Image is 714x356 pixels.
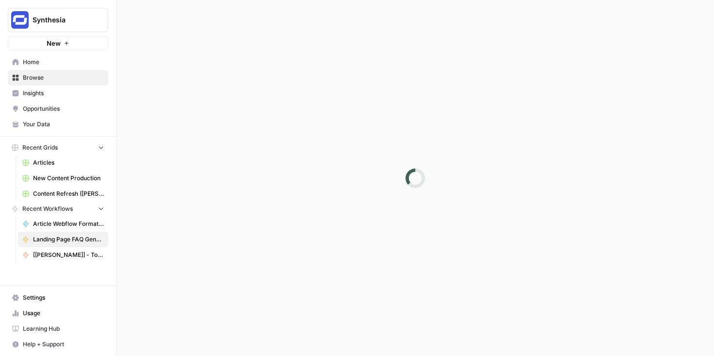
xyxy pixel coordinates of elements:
a: Insights [8,85,108,101]
span: Your Data [23,120,104,129]
button: Workspace: Synthesia [8,8,108,32]
img: Synthesia Logo [11,11,29,29]
span: Recent Workflows [22,204,73,213]
span: Opportunities [23,104,104,113]
span: Recent Grids [22,143,58,152]
span: Usage [23,309,104,318]
a: Your Data [8,117,108,132]
a: Opportunities [8,101,108,117]
span: Help + Support [23,340,104,349]
a: Content Refresh ([PERSON_NAME]) [18,186,108,202]
span: Home [23,58,104,67]
a: New Content Production [18,170,108,186]
button: Recent Workflows [8,202,108,216]
a: Usage [8,305,108,321]
span: Learning Hub [23,324,104,333]
a: Articles [18,155,108,170]
button: Help + Support [8,337,108,352]
span: Browse [23,73,104,82]
span: [[PERSON_NAME]] - Tools & Features Pages Refreshe - [MAIN WORKFLOW] [33,251,104,259]
span: Content Refresh ([PERSON_NAME]) [33,189,104,198]
span: New Content Production [33,174,104,183]
span: Settings [23,293,104,302]
a: Browse [8,70,108,85]
span: Landing Page FAQ Generator [33,235,104,244]
a: Article Webflow Formatter [18,216,108,232]
span: Synthesia [33,15,91,25]
button: New [8,36,108,51]
span: Article Webflow Formatter [33,220,104,228]
span: Articles [33,158,104,167]
span: New [47,38,61,48]
a: [[PERSON_NAME]] - Tools & Features Pages Refreshe - [MAIN WORKFLOW] [18,247,108,263]
a: Landing Page FAQ Generator [18,232,108,247]
span: Insights [23,89,104,98]
a: Settings [8,290,108,305]
button: Recent Grids [8,140,108,155]
a: Learning Hub [8,321,108,337]
a: Home [8,54,108,70]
